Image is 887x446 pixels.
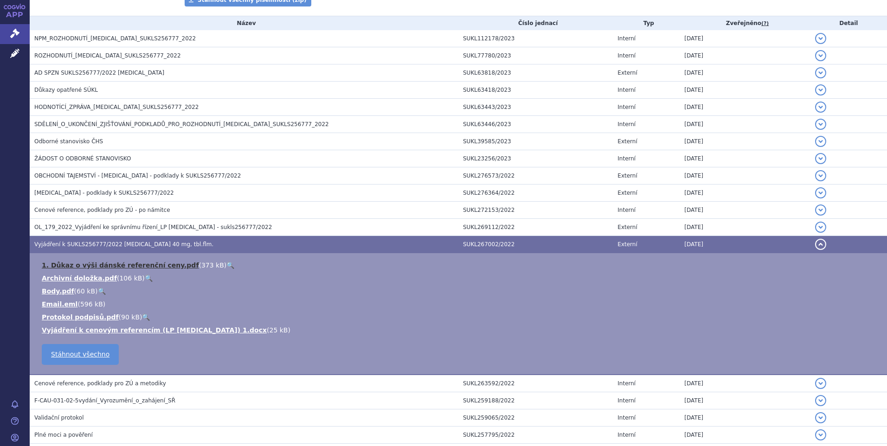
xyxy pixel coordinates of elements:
[617,207,636,213] span: Interní
[815,50,826,61] button: detail
[617,104,636,110] span: Interní
[680,219,810,236] td: [DATE]
[458,185,613,202] td: SUKL276364/2022
[815,239,826,250] button: detail
[458,167,613,185] td: SUKL276573/2022
[617,138,637,145] span: Externí
[119,274,142,282] span: 106 kB
[680,133,810,150] td: [DATE]
[201,261,224,269] span: 373 kB
[458,30,613,47] td: SUKL112178/2023
[458,16,613,30] th: Číslo jednací
[815,412,826,423] button: detail
[680,64,810,82] td: [DATE]
[30,16,458,30] th: Název
[761,20,769,27] abbr: (?)
[458,392,613,409] td: SUKL259188/2022
[34,190,174,196] span: Xospata - podklady k SUKLS256777/2022
[680,236,810,253] td: [DATE]
[680,167,810,185] td: [DATE]
[34,35,196,42] span: NPM_ROZHODNUTÍ_XOSPATA_SUKLS256777_2022
[617,52,636,59] span: Interní
[34,172,241,179] span: OBCHODNÍ TAJEMSTVÍ - Xospata - podklady k SUKLS256777/2022
[815,102,826,113] button: detail
[42,274,878,283] li: ( )
[458,116,613,133] td: SUKL63446/2023
[680,82,810,99] td: [DATE]
[680,375,810,392] td: [DATE]
[270,326,288,334] span: 25 kB
[617,35,636,42] span: Interní
[458,409,613,427] td: SUKL259065/2022
[815,170,826,181] button: detail
[34,104,199,110] span: HODNOTÍCÍ_ZPRÁVA_XOSPATA_SUKLS256777_2022
[815,67,826,78] button: detail
[42,261,878,270] li: ( )
[34,87,98,93] span: Důkazy opatřené SÚKL
[34,241,213,248] span: Vyjádření k SUKLS256777/2022 Xospata 40 mg, tbl.flm.
[815,222,826,233] button: detail
[145,274,153,282] a: 🔍
[815,378,826,389] button: detail
[810,16,887,30] th: Detail
[458,64,613,82] td: SUKL63818/2023
[815,204,826,216] button: detail
[226,261,234,269] a: 🔍
[680,392,810,409] td: [DATE]
[617,70,637,76] span: Externí
[42,261,199,269] a: 1. Důkaz o výši dánské referenční ceny.pdf
[617,87,636,93] span: Interní
[815,395,826,406] button: detail
[42,344,119,365] a: Stáhnout všechno
[613,16,680,30] th: Typ
[80,300,103,308] span: 596 kB
[77,287,95,295] span: 60 kB
[458,133,613,150] td: SUKL39585/2023
[42,325,878,335] li: ( )
[142,313,150,321] a: 🔍
[815,119,826,130] button: detail
[42,313,119,321] a: Protokol podpisů.pdf
[42,312,878,322] li: ( )
[458,202,613,219] td: SUKL272153/2022
[617,190,637,196] span: Externí
[42,299,878,309] li: ( )
[42,287,878,296] li: ( )
[617,121,636,127] span: Interní
[815,187,826,198] button: detail
[42,287,74,295] a: Body.pdf
[34,121,329,127] span: SDĚLENÍ_O_UKONČENÍ_ZJIŠŤOVÁNÍ_PODKLADŮ_PRO_ROZHODNUTÍ_XOSPATA_SUKLS256777_2022
[680,16,810,30] th: Zveřejněno
[815,136,826,147] button: detail
[680,409,810,427] td: [DATE]
[458,82,613,99] td: SUKL63418/2023
[617,224,637,230] span: Externí
[34,414,84,421] span: Validační protokol
[34,52,181,59] span: ROZHODNUTÍ_XOSPATA_SUKLS256777_2022
[617,414,636,421] span: Interní
[34,70,164,76] span: AD SPZN SUKLS256777/2022 Xospata
[34,380,166,387] span: Cenové reference, podklady pro ZÚ a metodiky
[680,30,810,47] td: [DATE]
[815,153,826,164] button: detail
[458,150,613,167] td: SUKL23256/2023
[42,326,267,334] a: Vyjádření k cenovým referencím (LP [MEDICAL_DATA]) 1.docx
[617,397,636,404] span: Interní
[458,236,613,253] td: SUKL267002/2022
[42,274,117,282] a: Archivní doložka.pdf
[680,150,810,167] td: [DATE]
[680,185,810,202] td: [DATE]
[617,172,637,179] span: Externí
[458,375,613,392] td: SUKL263592/2022
[42,300,77,308] a: Email.eml
[458,99,613,116] td: SUKL63443/2023
[458,47,613,64] td: SUKL77780/2023
[34,155,131,162] span: ŽÁDOST O ODBORNÉ STANOVISKO
[34,224,272,230] span: OL_179_2022_Vyjádření ke správnímu řízení_LP XOSPATA - sukls256777/2022
[680,202,810,219] td: [DATE]
[617,380,636,387] span: Interní
[34,138,103,145] span: Odborné stanovisko ČHS
[680,47,810,64] td: [DATE]
[617,432,636,438] span: Interní
[34,397,175,404] span: F-CAU-031-02-5vydání_Vyrozumění_o_zahájení_SŘ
